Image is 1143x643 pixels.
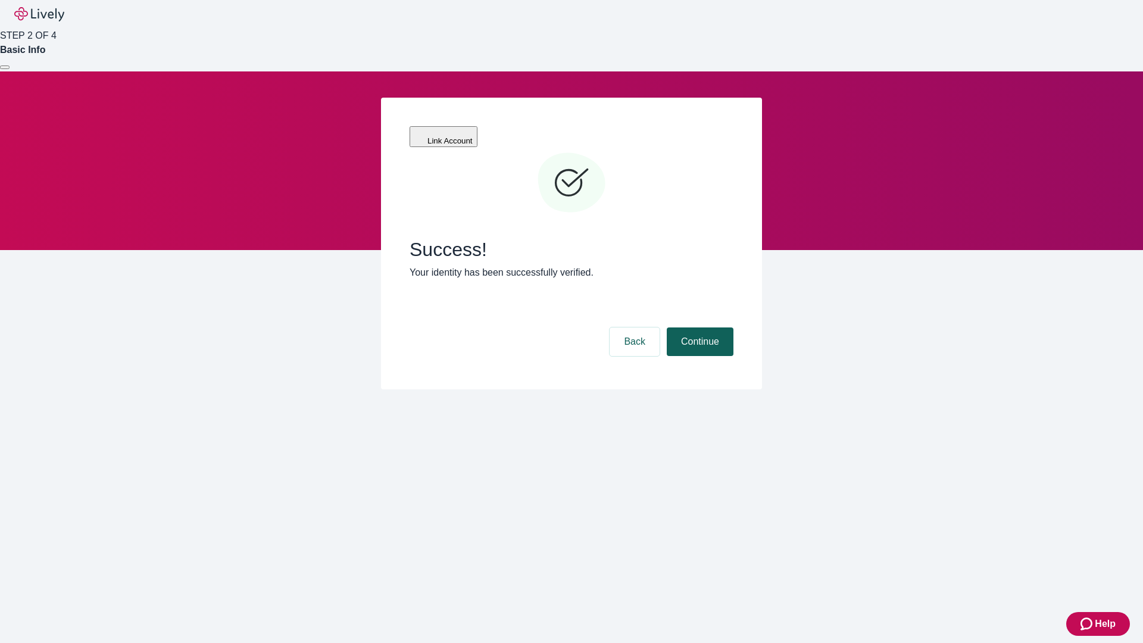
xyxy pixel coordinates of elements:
button: Zendesk support iconHelp [1066,612,1130,636]
p: Your identity has been successfully verified. [410,266,733,280]
button: Link Account [410,126,477,147]
span: Success! [410,238,733,261]
span: Help [1095,617,1116,631]
svg: Zendesk support icon [1080,617,1095,631]
svg: Checkmark icon [536,148,607,219]
img: Lively [14,7,64,21]
button: Continue [667,327,733,356]
button: Back [610,327,660,356]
